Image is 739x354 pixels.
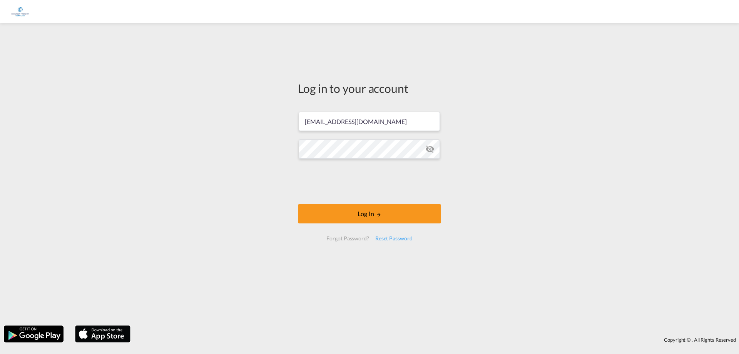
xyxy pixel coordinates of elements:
img: google.png [3,325,64,343]
div: Log in to your account [298,80,441,96]
input: Enter email/phone number [299,112,440,131]
button: LOGIN [298,204,441,223]
img: apple.png [74,325,131,343]
div: Forgot Password? [323,232,372,245]
img: e1326340b7c511ef854e8d6a806141ad.jpg [12,3,29,20]
md-icon: icon-eye-off [425,144,435,154]
iframe: reCAPTCHA [311,166,428,196]
div: Reset Password [372,232,416,245]
div: Copyright © . All Rights Reserved [134,333,739,346]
